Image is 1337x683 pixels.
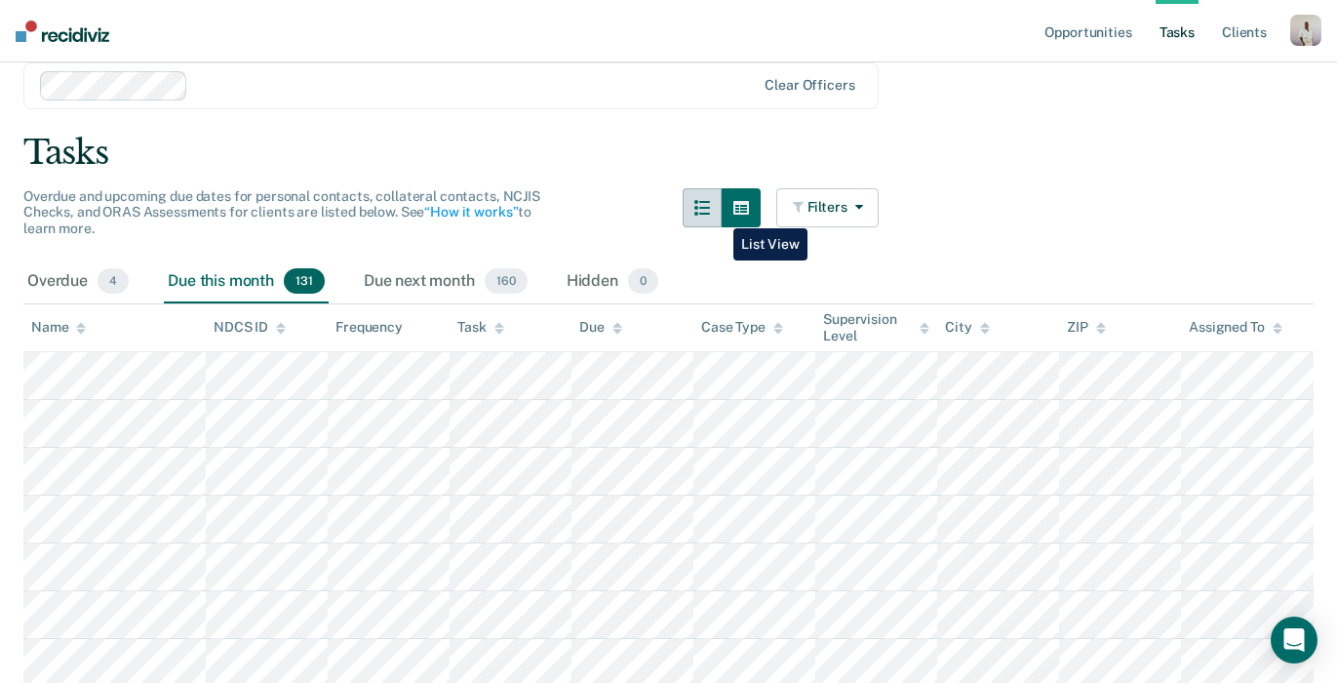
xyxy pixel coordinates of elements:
img: Recidiviz [16,20,109,42]
span: 4 [98,268,129,294]
div: Due [579,319,622,336]
span: 131 [284,268,325,294]
div: Open Intercom Messenger [1271,617,1317,663]
a: “How it works” [424,204,518,220]
div: Name [31,319,86,336]
div: Tasks [23,133,1314,173]
div: Case Type [701,319,783,336]
div: City [945,319,989,336]
div: Due next month160 [360,261,531,303]
div: Due this month131 [164,261,329,303]
div: Task [457,319,503,336]
div: Frequency [335,319,403,336]
span: Overdue and upcoming due dates for personal contacts, collateral contacts, NCJIS Checks, and ORAS... [23,188,540,237]
div: Assigned To [1189,319,1281,336]
span: 0 [628,268,658,294]
span: 160 [485,268,528,294]
div: Clear officers [765,77,854,94]
div: Supervision Level [823,311,929,344]
div: Hidden0 [563,261,662,303]
button: Filters [776,188,880,227]
div: ZIP [1067,319,1106,336]
div: NDCS ID [214,319,286,336]
div: Overdue4 [23,261,133,303]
